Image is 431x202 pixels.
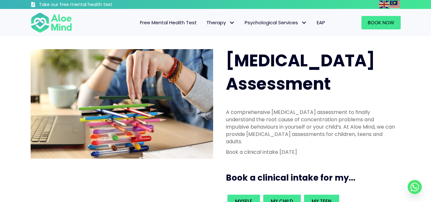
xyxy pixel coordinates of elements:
[202,16,240,29] a: TherapyTherapy: submenu
[39,2,146,8] h3: Take our free mental health test
[361,16,401,29] a: Book Now
[300,18,309,27] span: Psychological Services: submenu
[226,172,403,183] h3: Book a clinical intake for my...
[31,49,213,159] img: ADHD photo
[368,19,394,26] span: Book Now
[140,19,197,26] span: Free Mental Health Test
[227,18,237,27] span: Therapy: submenu
[245,19,307,26] span: Psychological Services
[226,148,397,156] p: Book a clinical intake [DATE]
[240,16,312,29] a: Psychological ServicesPsychological Services: submenu
[379,1,389,8] img: en
[206,19,235,26] span: Therapy
[31,2,146,9] a: Take our free mental health test
[80,16,330,29] nav: Menu
[317,19,325,26] span: EAP
[379,1,390,8] a: English
[408,180,422,194] a: Whatsapp
[226,49,375,95] span: [MEDICAL_DATA] Assessment
[390,1,401,8] a: Malay
[390,1,400,8] img: ms
[31,12,72,33] img: Aloe mind Logo
[312,16,330,29] a: EAP
[135,16,202,29] a: Free Mental Health Test
[226,108,397,146] p: A comprehensive [MEDICAL_DATA] assessment to finally understand the root cause of concentration p...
